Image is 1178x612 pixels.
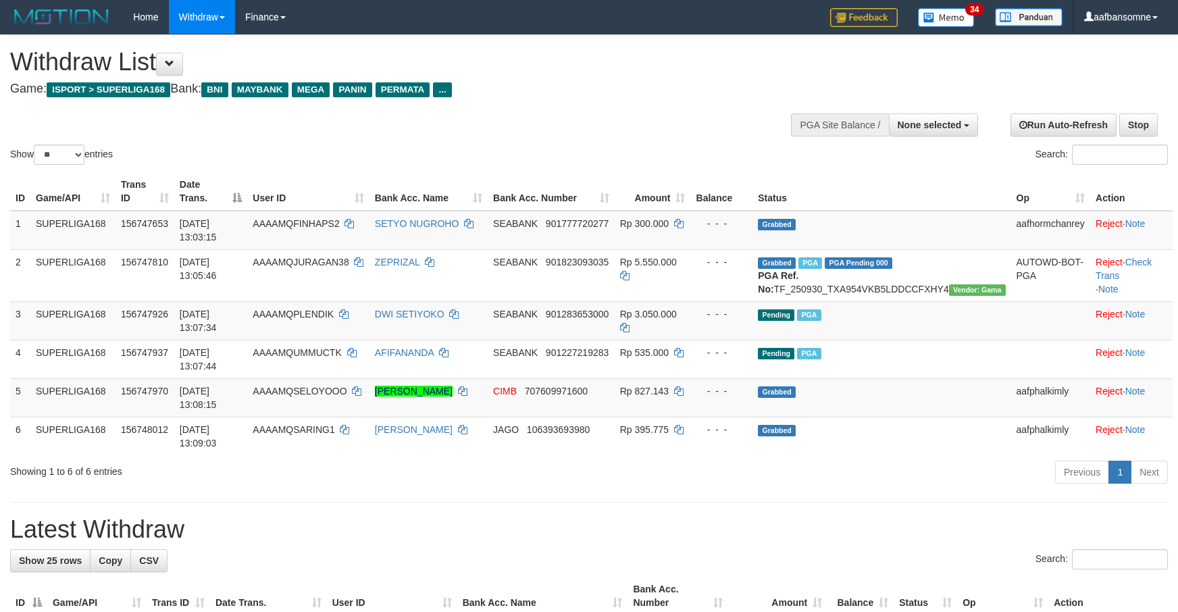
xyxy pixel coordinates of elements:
img: panduan.png [995,8,1062,26]
span: AAAAMQSELOYOOO [253,386,347,397]
span: [DATE] 13:07:34 [180,309,217,333]
span: Rp 3.050.000 [620,309,677,320]
a: Note [1125,424,1146,435]
span: MAYBANK [232,82,288,97]
span: [DATE] 13:03:15 [180,218,217,243]
td: SUPERLIGA168 [30,340,116,378]
span: JAGO [493,424,519,435]
td: SUPERLIGA168 [30,301,116,340]
a: Check Trans [1096,257,1152,281]
div: - - - [696,346,747,359]
span: Copy 901823093035 to clipboard [546,257,609,267]
a: [PERSON_NAME] [375,386,453,397]
span: AAAAMQPLENDIK [253,309,334,320]
span: [DATE] 13:05:46 [180,257,217,281]
span: CSV [139,555,159,566]
a: Previous [1055,461,1109,484]
td: 1 [10,211,30,250]
th: ID [10,172,30,211]
span: Pending [758,309,794,321]
span: [DATE] 13:08:15 [180,386,217,410]
span: SEABANK [493,218,538,229]
h4: Game: Bank: [10,82,772,96]
a: CSV [130,549,168,572]
span: Copy [99,555,122,566]
th: Date Trans.: activate to sort column descending [174,172,247,211]
td: · · [1090,249,1173,301]
span: Marked by aafsengchandara [797,309,821,321]
a: Note [1125,386,1146,397]
th: User ID: activate to sort column ascending [247,172,369,211]
div: - - - [696,217,747,230]
span: Grabbed [758,219,796,230]
th: Action [1090,172,1173,211]
td: aafphalkimly [1011,417,1091,455]
td: AUTOWD-BOT-PGA [1011,249,1091,301]
input: Search: [1072,145,1168,165]
a: AFIFANANDA [375,347,434,358]
span: AAAAMQSARING1 [253,424,334,435]
td: 4 [10,340,30,378]
span: AAAAMQUMMUCTK [253,347,341,358]
td: 5 [10,378,30,417]
a: Reject [1096,347,1123,358]
span: SEABANK [493,347,538,358]
span: Marked by aafsengchandara [797,348,821,359]
input: Search: [1072,549,1168,569]
span: CIMB [493,386,517,397]
a: 1 [1108,461,1131,484]
span: Rp 827.143 [620,386,669,397]
div: PGA Site Balance / [791,113,888,136]
span: Grabbed [758,386,796,398]
img: Feedback.jpg [830,8,898,27]
a: Reject [1096,309,1123,320]
td: aafphalkimly [1011,378,1091,417]
span: AAAAMQJURAGAN38 [253,257,349,267]
th: Bank Acc. Name: activate to sort column ascending [369,172,488,211]
label: Show entries [10,145,113,165]
span: Copy 901283653000 to clipboard [546,309,609,320]
span: Copy 106393693980 to clipboard [527,424,590,435]
span: Grabbed [758,425,796,436]
a: Note [1098,284,1119,295]
span: Rp 535.000 [620,347,669,358]
img: Button%20Memo.svg [918,8,975,27]
th: Game/API: activate to sort column ascending [30,172,116,211]
th: Status [752,172,1010,211]
span: Rp 5.550.000 [620,257,677,267]
span: PGA Pending [825,257,892,269]
span: ISPORT > SUPERLIGA168 [47,82,170,97]
label: Search: [1035,145,1168,165]
b: PGA Ref. No: [758,270,798,295]
span: Copy 707609971600 to clipboard [525,386,588,397]
span: Copy 901227219283 to clipboard [546,347,609,358]
span: 156748012 [121,424,168,435]
td: SUPERLIGA168 [30,211,116,250]
td: · [1090,378,1173,417]
span: SEABANK [493,309,538,320]
td: · [1090,211,1173,250]
th: Balance [690,172,752,211]
td: · [1090,340,1173,378]
td: · [1090,301,1173,340]
a: SETYO NUGROHO [375,218,459,229]
span: Pending [758,348,794,359]
div: - - - [696,423,747,436]
span: [DATE] 13:09:03 [180,424,217,449]
a: Copy [90,549,131,572]
span: 156747653 [121,218,168,229]
td: 2 [10,249,30,301]
td: · [1090,417,1173,455]
span: Show 25 rows [19,555,82,566]
td: SUPERLIGA168 [30,378,116,417]
select: Showentries [34,145,84,165]
a: Note [1125,347,1146,358]
span: [DATE] 13:07:44 [180,347,217,372]
a: Note [1125,218,1146,229]
a: Reject [1096,386,1123,397]
a: Next [1131,461,1168,484]
span: Rp 300.000 [620,218,669,229]
span: Grabbed [758,257,796,269]
div: - - - [696,307,747,321]
a: Reject [1096,424,1123,435]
